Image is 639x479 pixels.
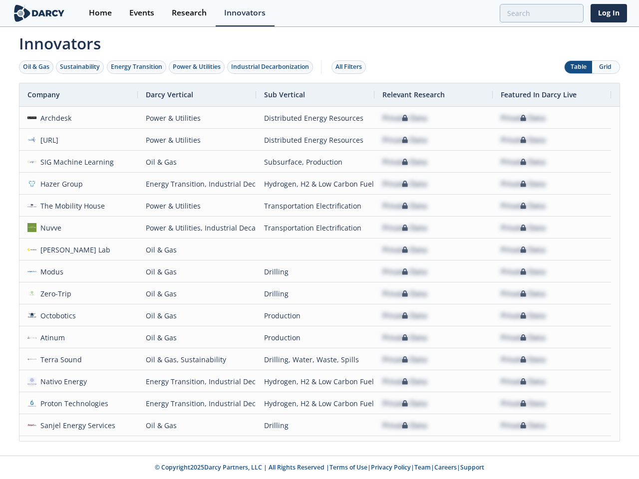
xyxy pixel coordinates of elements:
div: Power & Utilities [146,195,248,217]
a: Log In [591,4,627,22]
img: ab8e5e95-b9cc-4897-8b2e-8c2ff4c3180b [27,113,36,122]
div: Energy Transition, Industrial Decarbonization [146,173,248,195]
div: Zero-Trip [36,283,72,304]
button: Power & Utilities [169,60,225,74]
span: Innovators [12,28,627,55]
div: Private Data [501,217,546,239]
div: Private Data [501,437,546,458]
div: Sustainability [60,62,100,71]
div: Private Data [382,437,427,458]
div: Private Data [501,107,546,129]
input: Advanced Search [500,4,584,22]
button: Sustainability [56,60,104,74]
div: SIG Machine Learning [36,151,114,173]
div: Private Data [501,349,546,370]
div: Power & Utilities [146,107,248,129]
div: The Mobility House [36,195,105,217]
button: Industrial Decarbonization [227,60,313,74]
a: Team [414,463,431,472]
div: Private Data [501,415,546,436]
div: Private Data [382,261,427,282]
div: Private Data [501,283,546,304]
div: Sanjel Energy Services [36,415,116,436]
div: Private Data [501,173,546,195]
div: Energy Transition, Industrial Decarbonization [146,371,248,392]
img: 6c1fd47e-a9de-4d25-b0ff-b9dbcf72eb3c [27,355,36,364]
div: Private Data [501,129,546,151]
div: Hydrogen, H2 & Low Carbon Fuels [264,173,366,195]
div: Private Data [501,151,546,173]
button: Table [565,61,592,73]
img: 1636581572366-1529576642972%5B1%5D [27,179,36,188]
a: Privacy Policy [371,463,411,472]
div: Nativo Energy [36,371,87,392]
div: Innovators [224,9,266,17]
a: Careers [434,463,457,472]
img: 1947e124-eb77-42f3-86b6-0e38c15c803b [27,311,36,320]
div: Archdesk [36,107,72,129]
button: Energy Transition [107,60,166,74]
div: Private Data [382,195,427,217]
div: Oil & Gas, Sustainability [146,349,248,370]
div: Nuvve [36,217,62,239]
span: Featured In Darcy Live [501,90,577,99]
div: Private Data [501,371,546,392]
img: 01eacff9-2590-424a-bbcc-4c5387c69fda [27,157,36,166]
div: Distributed Energy Resources [264,129,366,151]
div: Drilling [264,261,366,282]
div: Research [172,9,207,17]
div: Energy Transition, Industrial Decarbonization [146,393,248,414]
button: All Filters [331,60,366,74]
div: Oil & Gas [146,151,248,173]
div: Private Data [382,151,427,173]
div: Oil & Gas [146,327,248,348]
img: nuvve.com.png [27,223,36,232]
div: Energy Transition [111,62,162,71]
div: Sustainability, Power & Utilities [146,437,248,458]
img: logo-wide.svg [12,4,66,22]
a: Terms of Use [329,463,367,472]
div: [PERSON_NAME] Lab [36,239,111,260]
div: Terra Sound [36,349,82,370]
div: Private Data [382,107,427,129]
span: Darcy Vertical [146,90,193,99]
div: Power & Utilities [173,62,221,71]
div: Subsurface, Production [264,151,366,173]
div: Oil & Gas [146,415,248,436]
span: Sub Vertical [264,90,305,99]
div: Private Data [501,393,546,414]
img: 1673644973152-TMH%E2%80%93Logo%E2%80%93Vertical_deep%E2%80%93blue.png [27,201,36,210]
div: Oil & Gas [146,305,248,326]
div: Transportation Electrification [264,217,366,239]
img: 45a0cbea-d989-4350-beef-8637b4f6d6e9 [27,333,36,342]
div: Power & Utilities, Industrial Decarbonization [146,217,248,239]
div: Private Data [382,305,427,326]
div: Oil & Gas [146,239,248,260]
div: SM Instruments [36,437,94,458]
div: Private Data [501,305,546,326]
div: Oil & Gas [146,261,248,282]
img: f3daa296-edca-4246-95c9-a684112ce6f8 [27,245,36,254]
div: Power & Utilities [146,129,248,151]
div: Private Data [501,261,546,282]
div: Private Data [501,327,546,348]
div: Oil & Gas [146,283,248,304]
div: Private Data [382,415,427,436]
div: Private Data [382,393,427,414]
span: Company [27,90,60,99]
div: Private Data [382,173,427,195]
div: Private Data [382,327,427,348]
div: Octobotics [36,305,76,326]
div: Production [264,327,366,348]
div: Production [264,305,366,326]
button: Grid [592,61,620,73]
div: Drilling [264,283,366,304]
div: Hydrogen, H2 & Low Carbon Fuels [264,393,366,414]
div: Hydrogen, H2 & Low Carbon Fuels [264,371,366,392]
div: Private Data [382,349,427,370]
div: Oil & Gas [23,62,49,71]
div: All Filters [335,62,362,71]
span: Relevant Research [382,90,445,99]
div: Drilling, Water, Waste, Spills [264,349,366,370]
div: Distributed Energy Resources [264,107,366,129]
